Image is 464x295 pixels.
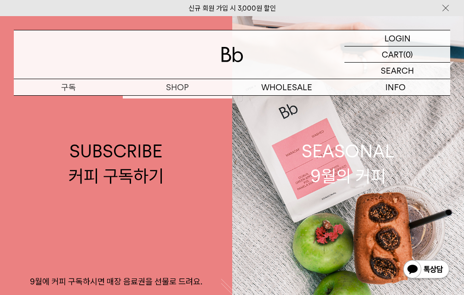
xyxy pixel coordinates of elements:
[232,79,341,95] p: WHOLESALE
[344,30,450,46] a: LOGIN
[381,63,414,79] p: SEARCH
[402,259,450,281] img: 카카오톡 채널 1:1 채팅 버튼
[189,4,276,12] a: 신규 회원 가입 시 3,000원 할인
[384,30,411,46] p: LOGIN
[302,139,395,188] div: SEASONAL 9월의 커피
[344,46,450,63] a: CART (0)
[123,96,232,111] a: 원두
[382,46,403,62] p: CART
[14,79,123,95] a: 구독
[221,47,243,62] img: 로고
[403,46,413,62] p: (0)
[14,96,123,111] a: 커피 구독하기
[123,79,232,95] a: SHOP
[69,139,164,188] div: SUBSCRIBE 커피 구독하기
[341,79,450,95] p: INFO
